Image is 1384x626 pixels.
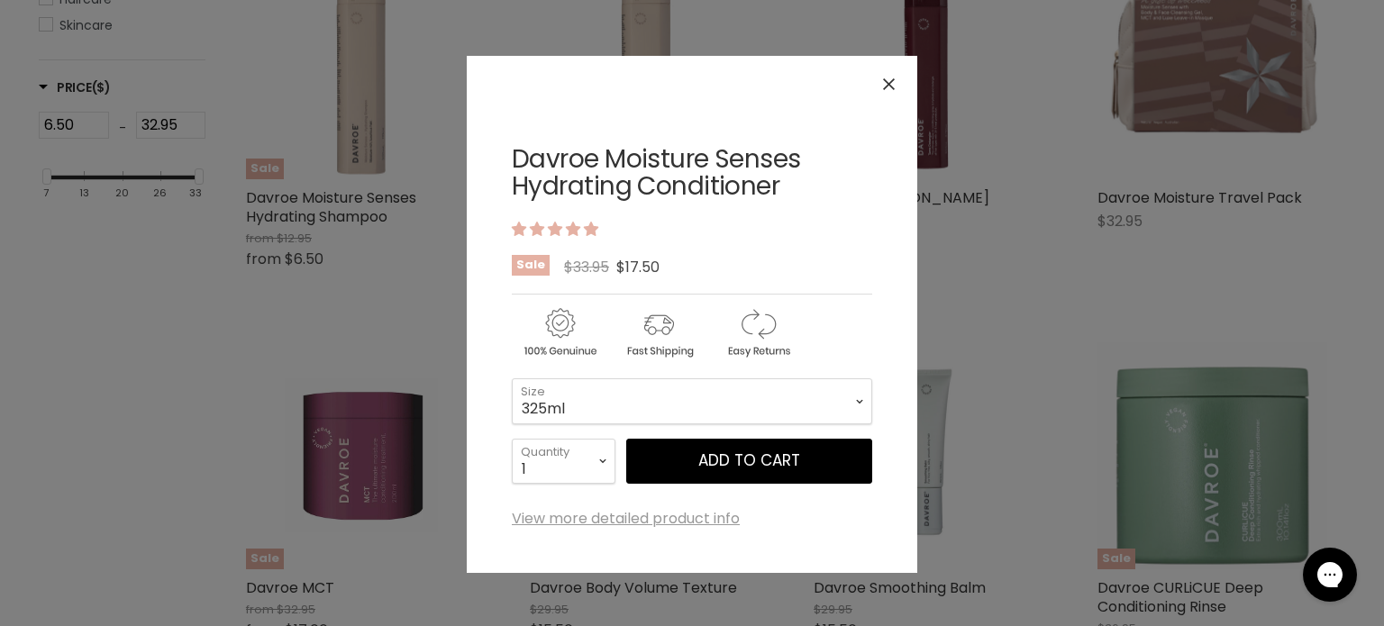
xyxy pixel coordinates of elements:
span: Add to cart [698,449,800,471]
img: shipping.gif [611,305,706,360]
span: Sale [512,255,550,276]
span: $17.50 [616,257,660,277]
img: returns.gif [710,305,806,360]
span: $33.95 [564,257,609,277]
select: Quantity [512,439,615,484]
button: Close [870,65,908,104]
a: View more detailed product info [512,511,740,527]
button: Add to cart [626,439,872,484]
iframe: Gorgias live chat messenger [1294,541,1366,608]
img: genuine.gif [512,305,607,360]
a: Davroe Moisture Senses Hydrating Conditioner [512,141,801,204]
span: 5.00 stars [512,219,602,240]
